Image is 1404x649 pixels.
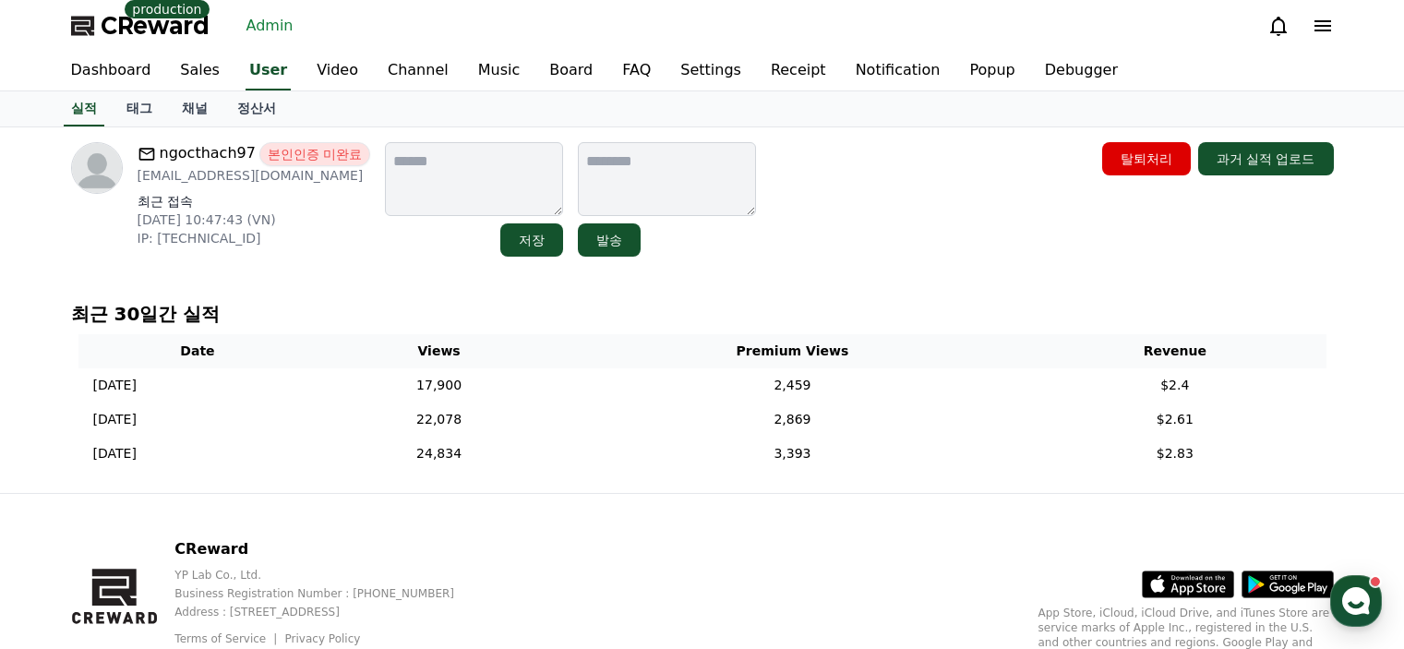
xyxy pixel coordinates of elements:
[138,192,371,210] p: 최근 접속
[463,52,535,90] a: Music
[302,52,373,90] a: Video
[1198,142,1334,175] button: 과거 실적 업로드
[500,223,563,257] button: 저장
[78,334,318,368] th: Date
[93,410,137,429] p: [DATE]
[841,52,955,90] a: Notification
[1030,52,1133,90] a: Debugger
[112,91,167,126] a: 태그
[222,91,291,126] a: 정산서
[373,52,463,90] a: Channel
[1024,334,1326,368] th: Revenue
[71,11,210,41] a: CReward
[93,444,137,463] p: [DATE]
[1024,437,1326,471] td: $2.83
[317,403,560,437] td: 22,078
[317,334,560,368] th: Views
[174,605,498,619] p: Address : [STREET_ADDRESS]
[71,142,123,194] img: profile image
[56,52,166,90] a: Dashboard
[954,52,1029,90] a: Popup
[101,11,210,41] span: CReward
[64,91,104,126] a: 실적
[561,403,1024,437] td: 2,869
[138,229,371,247] p: IP: [TECHNICAL_ID]
[138,210,371,229] p: [DATE] 10:47:43 (VN)
[561,368,1024,403] td: 2,459
[1024,403,1326,437] td: $2.61
[167,91,222,126] a: 채널
[259,142,370,166] span: 본인인증 미완료
[174,568,498,583] p: YP Lab Co., Ltd.
[239,11,301,41] a: Admin
[607,52,666,90] a: FAQ
[317,368,560,403] td: 17,900
[160,142,256,166] span: ngocthach97
[578,223,641,257] button: 발송
[1024,368,1326,403] td: $2.4
[285,632,361,645] a: Privacy Policy
[174,586,498,601] p: Business Registration Number : [PHONE_NUMBER]
[317,437,560,471] td: 24,834
[71,301,1334,327] p: 최근 30일간 실적
[756,52,841,90] a: Receipt
[174,538,498,560] p: CReward
[561,334,1024,368] th: Premium Views
[534,52,607,90] a: Board
[1102,142,1191,175] button: 탈퇴처리
[246,52,291,90] a: User
[138,166,371,185] p: [EMAIL_ADDRESS][DOMAIN_NAME]
[666,52,756,90] a: Settings
[561,437,1024,471] td: 3,393
[174,632,280,645] a: Terms of Service
[93,376,137,395] p: [DATE]
[165,52,234,90] a: Sales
